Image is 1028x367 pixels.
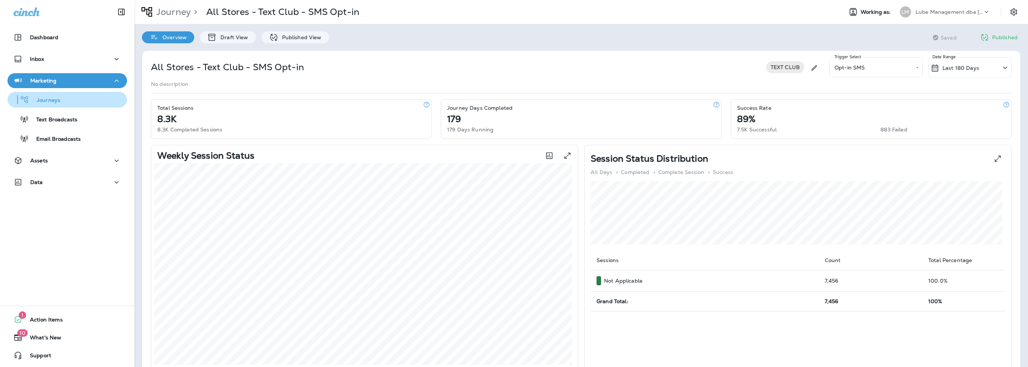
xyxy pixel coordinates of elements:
button: Dashboard [7,30,127,45]
p: Draft View [217,34,248,40]
label: Trigger Select [835,54,861,60]
p: 179 [447,116,461,122]
button: Settings [1007,5,1021,19]
span: 10 [17,329,28,337]
div: LM [900,6,911,18]
span: 100% [928,298,942,305]
p: Last 180 Days [942,65,979,71]
p: All Stores - Text Club - SMS Opt-in [151,61,304,73]
th: Sessions [591,251,819,270]
button: 1Action Items [7,312,127,327]
p: > [616,169,618,175]
span: 7,456 [825,298,839,305]
p: Dashboard [30,34,58,40]
p: All Stores - Text Club - SMS Opt-in [206,6,359,18]
p: Weekly Session Status [157,153,254,159]
th: Total Percentage [922,251,1005,270]
p: Published View [278,34,322,40]
p: > [653,169,655,175]
span: Grand Total: [597,298,628,305]
span: TEXT CLUB [766,64,804,70]
span: What's New [22,335,61,343]
p: 8.3K [157,116,177,122]
button: View graph expanded to full screen [560,148,575,163]
p: Date Range [932,54,957,60]
p: Text Broadcasts [29,116,77,124]
span: Working as: [861,9,892,15]
p: Lube Management dba [PERSON_NAME] [916,9,983,15]
button: Marketing [7,73,127,88]
p: Inbox [30,56,44,62]
td: 100.0 % [922,270,1005,292]
div: Edit [807,57,821,78]
span: 1 [19,311,26,319]
p: 179 Days Running [447,127,493,133]
button: Collapse Sidebar [111,4,132,19]
button: Support [7,348,127,363]
button: Inbox [7,52,127,66]
button: View Pie expanded to full screen [990,151,1005,166]
button: Data [7,175,127,190]
button: Email Broadcasts [7,131,127,146]
p: Journey [153,6,191,18]
button: Text Broadcasts [7,111,127,127]
p: Published [992,34,1018,40]
span: Support [22,352,51,361]
p: 7.5K Successful [737,127,777,133]
p: Complete Session [658,169,704,175]
p: Session Status Distribution [591,156,708,162]
th: Count [819,251,923,270]
div: Opt-in SMS [829,57,923,77]
p: > [708,169,710,175]
button: Journeys [7,92,127,108]
span: Action Items [22,317,63,326]
p: Assets [30,158,48,164]
p: 8.3K Completed Sessions [157,127,222,133]
span: Saved [941,35,957,41]
p: Not Applicable [604,278,642,284]
p: No description [151,81,188,87]
p: 89% [737,116,755,122]
button: Assets [7,153,127,168]
p: Total Sessions [157,105,193,111]
td: 7,456 [819,270,923,292]
p: > [191,6,197,18]
p: Journey Days Completed [447,105,513,111]
p: Success Rate [737,105,771,111]
p: Overview [159,34,187,40]
p: 883 Failed [880,127,907,133]
p: Email Broadcasts [29,136,81,143]
button: Toggle between session count and session percentage [542,148,557,163]
p: Completed [621,169,649,175]
button: 10What's New [7,330,127,345]
p: Data [30,179,43,185]
p: Marketing [30,78,56,84]
p: All Days [591,169,612,175]
p: Success [713,169,733,175]
p: Journeys [29,97,60,104]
